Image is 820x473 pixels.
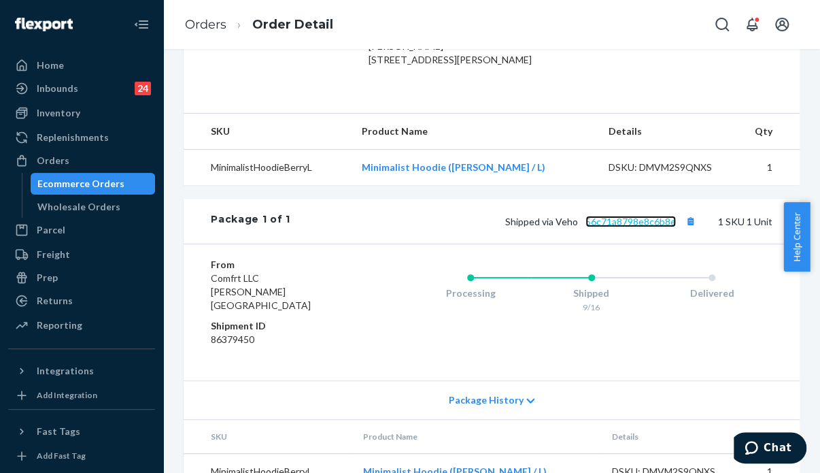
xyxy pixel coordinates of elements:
[8,387,155,404] a: Add Integration
[733,150,800,186] td: 1
[8,360,155,382] button: Integrations
[8,150,155,172] a: Orders
[733,114,800,150] th: Qty
[410,287,531,300] div: Processing
[8,267,155,289] a: Prep
[585,216,676,227] a: 56c71a8798e8c6b8e
[37,59,64,72] div: Home
[37,248,70,261] div: Freight
[8,219,155,241] a: Parcel
[351,114,597,150] th: Product Name
[211,333,356,346] dd: 86379450
[37,82,78,95] div: Inbounds
[37,106,80,120] div: Inventory
[211,258,356,272] dt: From
[505,216,699,227] span: Shipped via Veho
[184,420,352,454] th: SKU
[681,212,699,230] button: Copy tracking number
[185,17,226,32] a: Orders
[708,11,736,38] button: Open Search Box
[601,420,736,454] th: Details
[651,287,772,300] div: Delivered
[184,114,351,150] th: SKU
[608,161,721,174] div: DSKU: DMVM2S9QNXS
[597,114,732,150] th: Details
[8,448,155,464] a: Add Fast Tag
[211,319,356,333] dt: Shipment ID
[37,177,124,191] div: Ecommerce Orders
[37,425,80,438] div: Fast Tags
[252,17,333,32] a: Order Detail
[8,127,155,148] a: Replenishments
[8,54,155,76] a: Home
[37,389,97,401] div: Add Integration
[37,200,120,214] div: Wholesale Orders
[211,272,311,311] span: Comfrt LLC [PERSON_NAME][GEOGRAPHIC_DATA]
[15,18,73,31] img: Flexport logo
[37,294,73,308] div: Returns
[8,102,155,124] a: Inventory
[736,420,800,454] th: Qty
[738,11,766,38] button: Open notifications
[8,421,155,442] button: Fast Tags
[37,154,69,167] div: Orders
[352,420,600,454] th: Product Name
[734,432,806,466] iframe: Opens a widget where you can chat to one of our agents
[37,271,58,284] div: Prep
[783,202,810,272] button: Help Center
[37,223,65,237] div: Parcel
[37,450,86,461] div: Add Fast Tag
[184,150,351,186] td: MinimalistHoodieBerryL
[174,5,344,45] ol: breadcrumbs
[362,161,545,173] a: Minimalist Hoodie ([PERSON_NAME] / L)
[31,196,156,218] a: Wholesale Orders
[531,301,652,313] div: 9/16
[37,319,82,332] div: Reporting
[135,82,151,95] div: 24
[531,287,652,300] div: Shipped
[211,212,290,230] div: Package 1 of 1
[448,393,523,407] span: Package History
[8,78,155,99] a: Inbounds24
[37,364,94,378] div: Integrations
[128,11,155,38] button: Close Navigation
[290,212,772,230] div: 1 SKU 1 Unit
[37,131,109,144] div: Replenishments
[8,290,155,312] a: Returns
[8,244,155,265] a: Freight
[8,314,155,336] a: Reporting
[768,11,796,38] button: Open account menu
[31,173,156,195] a: Ecommerce Orders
